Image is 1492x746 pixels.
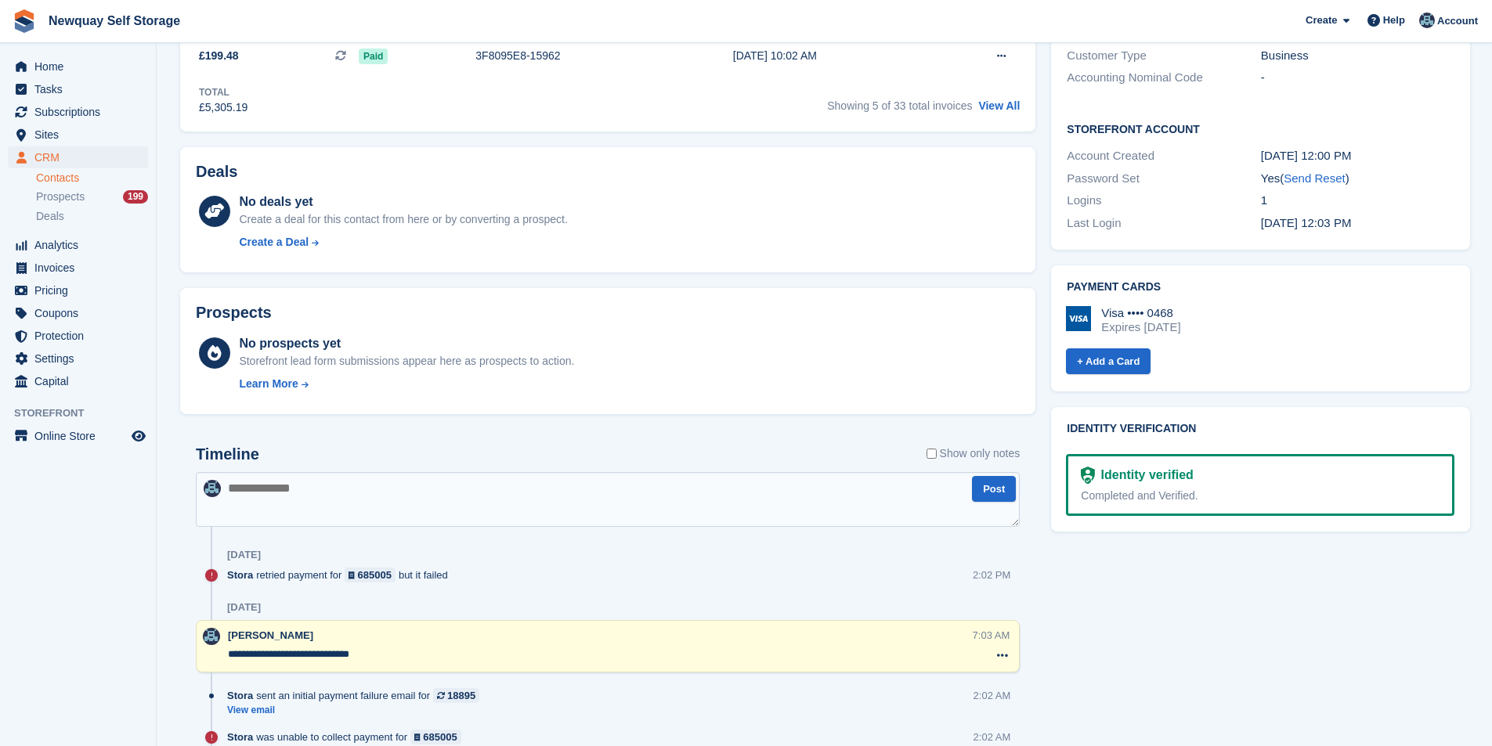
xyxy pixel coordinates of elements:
[8,279,148,301] a: menu
[123,190,148,204] div: 199
[1280,171,1349,185] span: ( )
[358,568,392,582] div: 685005
[475,48,684,64] div: 3F8095E8-15962
[8,146,148,168] a: menu
[239,234,309,250] div: Create a Deal
[8,78,148,100] a: menu
[1067,170,1260,188] div: Password Set
[227,688,487,703] div: sent an initial payment failure email for
[359,49,388,64] span: Paid
[239,193,567,211] div: No deals yet
[227,549,261,561] div: [DATE]
[1101,320,1180,334] div: Expires [DATE]
[196,445,259,463] h2: Timeline
[1081,467,1094,484] img: Identity Verification Ready
[1067,47,1260,65] div: Customer Type
[239,353,574,369] div: Storefront lead form submissions appear here as prospects to action.
[239,234,567,250] a: Create a Deal
[34,146,128,168] span: CRM
[34,279,128,301] span: Pricing
[1437,13,1478,29] span: Account
[1261,216,1352,229] time: 2023-05-22 11:03:23 UTC
[1261,69,1454,87] div: -
[36,189,85,204] span: Prospects
[36,189,148,205] a: Prospects 199
[1383,13,1405,28] span: Help
[227,568,253,582] span: Stora
[14,405,156,421] span: Storefront
[8,234,148,256] a: menu
[42,8,186,34] a: Newquay Self Storage
[227,730,469,744] div: was unable to collect payment for
[433,688,479,703] a: 18895
[1067,147,1260,165] div: Account Created
[227,688,253,703] span: Stora
[199,99,247,116] div: £5,305.19
[8,370,148,392] a: menu
[1101,306,1180,320] div: Visa •••• 0468
[34,370,128,392] span: Capital
[129,427,148,445] a: Preview store
[8,56,148,77] a: menu
[1261,47,1454,65] div: Business
[34,56,128,77] span: Home
[974,730,1011,744] div: 2:02 AM
[227,704,487,717] a: View email
[8,257,148,279] a: menu
[196,304,272,322] h2: Prospects
[1067,192,1260,210] div: Logins
[199,85,247,99] div: Total
[196,163,237,181] h2: Deals
[973,628,1010,643] div: 7:03 AM
[36,171,148,186] a: Contacts
[239,211,567,228] div: Create a deal for this contact from here or by converting a prospect.
[972,476,1016,502] button: Post
[8,124,148,146] a: menu
[1067,423,1454,435] h2: Identity verification
[927,445,1021,462] label: Show only notes
[8,101,148,123] a: menu
[423,730,457,744] div: 685005
[199,48,239,64] span: £199.48
[927,445,937,462] input: Show only notes
[978,99,1020,112] a: View All
[1306,13,1337,28] span: Create
[227,730,253,744] span: Stora
[1081,488,1440,504] div: Completed and Verified.
[34,348,128,369] span: Settings
[227,568,456,582] div: retried payment for but it failed
[239,376,574,392] a: Learn More
[8,348,148,369] a: menu
[228,629,313,641] span: [PERSON_NAME]
[239,376,298,392] div: Learn More
[1066,306,1091,331] img: Visa Logo
[1067,214,1260,232] div: Last Login
[8,425,148,447] a: menu
[34,234,128,256] span: Analytics
[34,124,128,146] span: Sites
[34,302,128,324] span: Coupons
[203,628,220,645] img: Colette Pearce
[1261,170,1454,188] div: Yes
[8,325,148,347] a: menu
[227,601,261,614] div: [DATE]
[34,101,128,123] span: Subscriptions
[345,568,396,582] a: 685005
[204,480,221,497] img: Colette Pearce
[36,209,64,224] span: Deals
[973,568,1010,582] div: 2:02 PM
[1261,147,1454,165] div: [DATE] 12:00 PM
[1095,466,1194,485] div: Identity verified
[1419,13,1435,28] img: Colette Pearce
[13,9,36,33] img: stora-icon-8386f47178a22dfd0bd8f6a31ec36ba5ce8667c1dd55bd0f319d3a0aa187defe.svg
[34,425,128,447] span: Online Store
[974,688,1011,703] div: 2:02 AM
[1067,69,1260,87] div: Accounting Nominal Code
[36,208,148,225] a: Deals
[1066,348,1151,374] a: + Add a Card
[34,257,128,279] span: Invoices
[827,99,972,112] span: Showing 5 of 33 total invoices
[410,730,461,744] a: 685005
[1067,121,1454,136] h2: Storefront Account
[1067,281,1454,294] h2: Payment cards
